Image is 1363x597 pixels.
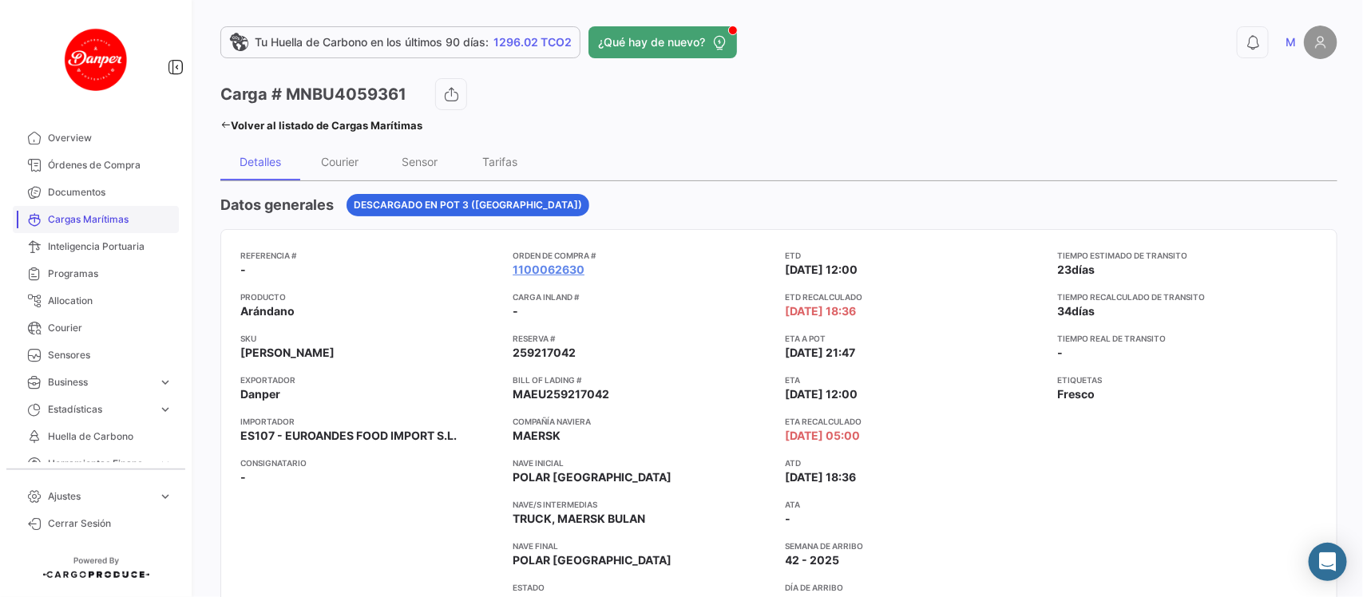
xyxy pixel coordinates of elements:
[493,34,572,50] span: 1296.02 TCO2
[13,260,179,287] a: Programas
[513,498,772,511] app-card-info-title: Nave/s intermedias
[786,511,791,527] span: -
[48,516,172,531] span: Cerrar Sesión
[240,469,246,485] span: -
[786,428,861,444] span: [DATE] 05:00
[513,581,772,594] app-card-info-title: Estado
[240,332,500,345] app-card-info-title: SKU
[48,158,172,172] span: Órdenes de Compra
[48,239,172,254] span: Inteligencia Portuaria
[255,34,489,50] span: Tu Huella de Carbono en los últimos 90 días:
[786,540,1045,552] app-card-info-title: Semana de Arribo
[1058,263,1072,276] span: 23
[786,332,1045,345] app-card-info-title: ETA a POT
[513,262,584,278] a: 1100062630
[786,498,1045,511] app-card-info-title: ATA
[1058,374,1317,386] app-card-info-title: Etiquetas
[220,194,334,216] h4: Datos generales
[786,552,840,568] span: 42 - 2025
[48,489,152,504] span: Ajustes
[240,262,246,278] span: -
[56,19,136,99] img: danper-logo.png
[786,415,1045,428] app-card-info-title: ETA Recalculado
[786,457,1045,469] app-card-info-title: ATD
[1072,263,1096,276] span: días
[240,374,500,386] app-card-info-title: Exportador
[1309,543,1347,581] div: Abrir Intercom Messenger
[786,581,1045,594] app-card-info-title: Día de Arribo
[48,348,172,362] span: Sensores
[48,375,152,389] span: Business
[513,374,772,386] app-card-info-title: Bill of Lading #
[1072,304,1096,318] span: días
[240,386,280,402] span: Danper
[786,262,858,278] span: [DATE] 12:00
[13,125,179,152] a: Overview
[48,294,172,308] span: Allocation
[354,198,582,212] span: Descargado en POT 3 ([GEOGRAPHIC_DATA])
[48,185,172,200] span: Documentos
[13,287,179,314] a: Allocation
[13,423,179,450] a: Huella de Carbono
[513,386,609,402] span: MAEU259217042
[513,291,772,303] app-card-info-title: Carga inland #
[1058,386,1096,402] span: Fresco
[588,26,737,58] button: ¿Qué hay de nuevo?
[48,321,172,335] span: Courier
[513,552,672,568] span: POLAR [GEOGRAPHIC_DATA]
[48,402,152,417] span: Estadísticas
[1058,346,1064,359] span: -
[158,375,172,389] span: expand_more
[240,291,500,303] app-card-info-title: Producto
[240,155,281,168] div: Detalles
[513,345,576,361] span: 259217042
[1058,304,1072,318] span: 34
[1304,26,1337,59] img: placeholder-user.png
[786,291,1045,303] app-card-info-title: ETD Recalculado
[786,249,1045,262] app-card-info-title: ETD
[48,429,172,444] span: Huella de Carbono
[513,540,772,552] app-card-info-title: Nave final
[513,511,645,527] span: TRUCK, MAERSK BULAN
[598,34,705,50] span: ¿Qué hay de nuevo?
[786,469,857,485] span: [DATE] 18:36
[48,267,172,281] span: Programas
[220,83,406,105] h3: Carga # MNBU4059361
[158,489,172,504] span: expand_more
[48,457,152,471] span: Herramientas Financieras
[158,402,172,417] span: expand_more
[240,428,457,444] span: ES107 - EUROANDES FOOD IMPORT S.L.
[402,155,438,168] div: Sensor
[786,374,1045,386] app-card-info-title: ETA
[13,314,179,342] a: Courier
[786,303,857,319] span: [DATE] 18:36
[513,303,518,319] span: -
[48,131,172,145] span: Overview
[513,332,772,345] app-card-info-title: Reserva #
[240,457,500,469] app-card-info-title: Consignatario
[786,386,858,402] span: [DATE] 12:00
[220,26,580,58] a: Tu Huella de Carbono en los últimos 90 días:1296.02 TCO2
[513,415,772,428] app-card-info-title: Compañía naviera
[1058,291,1317,303] app-card-info-title: Tiempo recalculado de transito
[13,152,179,179] a: Órdenes de Compra
[513,469,672,485] span: POLAR [GEOGRAPHIC_DATA]
[240,249,500,262] app-card-info-title: Referencia #
[1058,332,1317,345] app-card-info-title: Tiempo real de transito
[158,457,172,471] span: expand_more
[513,457,772,469] app-card-info-title: Nave inicial
[13,342,179,369] a: Sensores
[482,155,517,168] div: Tarifas
[786,345,856,361] span: [DATE] 21:47
[1286,34,1296,50] span: M
[513,428,561,444] span: MAERSK
[13,179,179,206] a: Documentos
[13,206,179,233] a: Cargas Marítimas
[220,114,422,136] a: Volver al listado de Cargas Marítimas
[240,303,295,319] span: Arándano
[48,212,172,227] span: Cargas Marítimas
[513,249,772,262] app-card-info-title: Orden de Compra #
[1058,249,1317,262] app-card-info-title: Tiempo estimado de transito
[240,345,335,361] span: [PERSON_NAME]
[240,415,500,428] app-card-info-title: Importador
